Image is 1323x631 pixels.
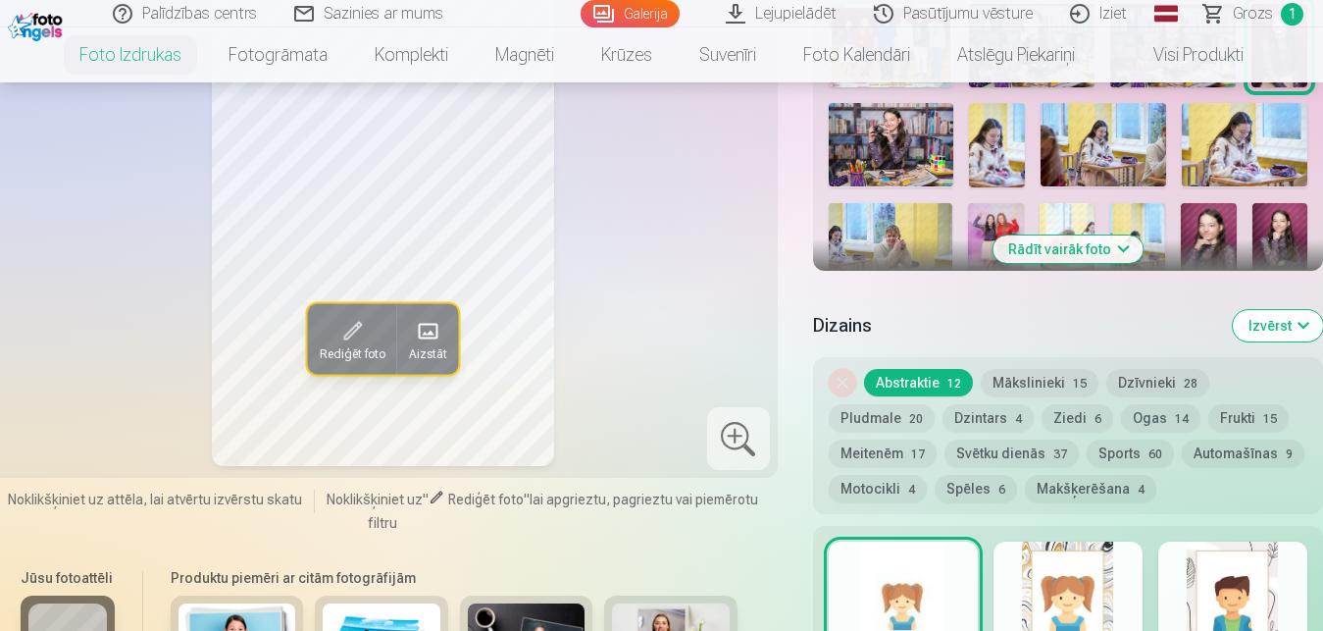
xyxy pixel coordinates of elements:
button: Dzīvnieki28 [1106,369,1209,396]
span: 4 [1015,412,1022,426]
h6: Produktu piemēri ar citām fotogrāfijām [163,568,745,588]
span: Noklikšķiniet uz [327,492,423,507]
span: Grozs [1233,2,1273,26]
span: 6 [1094,412,1101,426]
button: Izvērst [1233,310,1323,342]
button: Svētku dienās37 [944,440,1079,467]
button: Rediģēt foto [307,303,396,374]
h5: Dizains [813,312,1217,340]
span: 15 [1263,412,1277,426]
span: Noklikšķiniet uz attēla, lai atvērtu izvērstu skatu [8,490,302,509]
button: Pludmale20 [829,404,935,432]
span: 20 [909,412,923,426]
h6: Jūsu fotoattēli [21,568,115,588]
button: Motocikli4 [829,475,927,502]
img: /fa1 [8,8,68,41]
button: Sports60 [1087,440,1174,467]
a: Magnēti [472,27,578,82]
span: 4 [908,483,915,497]
span: 9 [1286,447,1293,461]
a: Suvenīri [676,27,780,82]
span: Aizstāt [408,346,446,362]
button: Mākslinieki15 [981,369,1098,396]
span: 12 [947,377,961,391]
button: Aizstāt [396,303,458,374]
span: Rediģēt foto [319,346,384,362]
a: Fotogrāmata [205,27,351,82]
button: Makšķerēšana4 [1025,475,1156,502]
a: Atslēgu piekariņi [934,27,1098,82]
button: Rādīt vairāk foto [992,236,1143,263]
span: 1 [1281,3,1303,26]
button: Spēles6 [935,475,1017,502]
button: Dzintars4 [942,404,1034,432]
a: Visi produkti [1098,27,1267,82]
button: Abstraktie12 [864,369,973,396]
a: Foto kalendāri [780,27,934,82]
a: Foto izdrukas [56,27,205,82]
a: Krūzes [578,27,676,82]
span: 6 [998,483,1005,497]
span: 15 [1073,377,1087,391]
button: Frukti15 [1208,404,1289,432]
span: 37 [1053,447,1067,461]
button: Ziedi6 [1042,404,1113,432]
span: lai apgrieztu, pagrieztu vai piemērotu filtru [368,492,758,531]
span: 17 [911,447,925,461]
a: Komplekti [351,27,472,82]
span: Rediģēt foto [448,492,524,507]
span: 60 [1148,447,1162,461]
span: " [423,492,429,507]
span: 4 [1138,483,1145,497]
span: " [524,492,530,507]
button: Meitenēm17 [829,440,937,467]
span: 14 [1175,412,1189,426]
span: 28 [1184,377,1197,391]
button: Ogas14 [1121,404,1200,432]
button: Automašīnas9 [1182,440,1304,467]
